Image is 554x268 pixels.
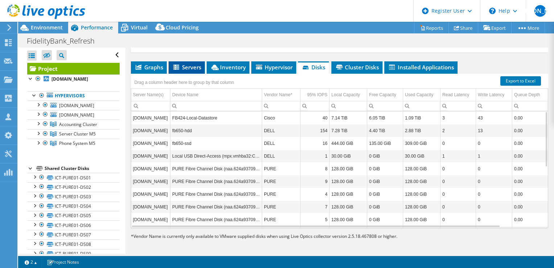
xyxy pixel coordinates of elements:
[478,22,512,33] a: Export
[27,192,120,201] a: ICT-PURE01-DS03
[330,188,367,200] td: Column Local Capacity, Value 128.00 GiB
[27,220,120,230] a: ICT-PURE01-DS06
[172,64,201,71] span: Servers
[27,249,120,259] a: ICT-PURE01-DS09
[512,89,548,101] td: Queue Depth Column
[403,188,441,200] td: Column Used Capacity, Value 128.00 GiB
[448,22,478,33] a: Share
[367,137,403,150] td: Column Free Capacity, Value 135.00 GiB
[262,111,301,124] td: Column Vendor Name*, Value Cisco
[27,173,120,182] a: ICT-PURE01-DS01
[262,124,301,137] td: Column Vendor Name*, Value DELL
[59,102,94,109] span: [DOMAIN_NAME]
[367,150,403,162] td: Column Free Capacity, Value 0 GiB
[170,200,262,213] td: Column Device Name, Value PURE Fibre Channel Disk (naa.624a937094704
[27,139,120,148] a: Phone System M5
[51,76,88,82] b: [DOMAIN_NAME]
[403,200,441,213] td: Column Used Capacity, Value 128.00 GiB
[262,200,301,213] td: Column Vendor Name*, Value PURE
[441,101,476,111] td: Column Read Latency, Filter cell
[512,137,548,150] td: Column Queue Depth, Value 0.00
[476,89,512,101] td: Write Latency Column
[476,137,512,150] td: Column Write Latency, Value 0
[330,150,367,162] td: Column Local Capacity, Value 30.00 GiB
[367,213,403,226] td: Column Free Capacity, Value 0 GiB
[335,64,379,71] span: Cluster Disks
[330,137,367,150] td: Column Local Capacity, Value 444.00 GiB
[264,90,292,99] div: Vendor Name*
[27,63,120,74] a: Project
[441,137,476,150] td: Column Read Latency, Value 0
[367,162,403,175] td: Column Free Capacity, Value 0 GiB
[59,121,97,127] span: Accounting Cluster
[512,188,548,200] td: Column Queue Depth, Value 0.00
[301,188,330,200] td: Column 95% IOPS, Value 4
[512,162,548,175] td: Column Queue Depth, Value 0.00
[476,175,512,188] td: Column Write Latency, Value 0
[170,111,262,124] td: Column Device Name, Value FB424-Local-Datastore
[367,89,403,101] td: Free Capacity Column
[131,24,148,31] span: Virtual
[262,150,301,162] td: Column Vendor Name*, Value DELL
[27,230,120,239] a: ICT-PURE01-DS07
[367,101,403,111] td: Column Free Capacity, Filter cell
[403,101,441,111] td: Column Used Capacity, Filter cell
[27,129,120,139] a: Server Cluster M5
[403,162,441,175] td: Column Used Capacity, Value 128.00 GiB
[330,162,367,175] td: Column Local Capacity, Value 128.00 GiB
[133,77,236,88] div: Drag a column header here to group by that column
[210,64,246,71] span: Inventory
[441,111,476,124] td: Column Read Latency, Value 3
[131,124,170,137] td: Column Server Name(s), Value fb650.fidelity.int
[388,64,454,71] span: Installed Applications
[441,89,476,101] td: Read Latency Column
[27,110,120,119] a: [DOMAIN_NAME]
[514,90,540,99] div: Queue Depth
[403,137,441,150] td: Column Used Capacity, Value 309.00 GiB
[301,137,330,150] td: Column 95% IOPS, Value 16
[27,74,120,84] a: [DOMAIN_NAME]
[170,124,262,137] td: Column Device Name, Value fb650-hdd
[27,91,120,101] a: Hypervisors
[330,200,367,213] td: Column Local Capacity, Value 128.00 GiB
[330,124,367,137] td: Column Local Capacity, Value 7.28 TiB
[20,257,42,267] a: 2
[81,24,113,31] span: Performance
[441,124,476,137] td: Column Read Latency, Value 2
[302,64,325,71] span: Disks
[131,150,170,162] td: Column Server Name(s), Value fb650.fidelity.int
[476,101,512,111] td: Column Write Latency, Filter cell
[330,111,367,124] td: Column Local Capacity, Value 7.14 TiB
[301,150,330,162] td: Column 95% IOPS, Value 1
[441,162,476,175] td: Column Read Latency, Value 0
[476,162,512,175] td: Column Write Latency, Value 0
[262,213,301,226] td: Column Vendor Name*, Value PURE
[512,101,548,111] td: Column Queue Depth, Filter cell
[512,200,548,213] td: Column Queue Depth, Value 0.00
[367,111,403,124] td: Column Free Capacity, Value 6.05 TiB
[59,140,95,146] span: Phone System M5
[262,162,301,175] td: Column Vendor Name*, Value PURE
[27,211,120,220] a: ICT-PURE01-DS05
[131,188,170,200] td: Column Server Name(s), Value fb412.fidelity.int
[262,175,301,188] td: Column Vendor Name*, Value PURE
[441,213,476,226] td: Column Read Latency, Value 0
[59,112,94,118] span: [DOMAIN_NAME]
[131,101,170,111] td: Column Server Name(s), Filter cell
[301,213,330,226] td: Column 95% IOPS, Value 5
[405,90,433,99] div: Used Capacity
[500,76,541,86] a: Export to Excel
[301,175,330,188] td: Column 95% IOPS, Value 9
[172,90,198,99] div: Device Name
[170,162,262,175] td: Column Device Name, Value PURE Fibre Channel Disk (naa.624a937094704
[131,137,170,150] td: Column Server Name(s), Value fb650.fidelity.int
[403,213,441,226] td: Column Used Capacity, Value 128.00 GiB
[131,74,548,228] div: Data grid
[414,22,449,33] a: Reports
[476,200,512,213] td: Column Write Latency, Value 0
[170,101,262,111] td: Column Device Name, Filter cell
[42,257,84,267] a: Project Notes
[512,150,548,162] td: Column Queue Depth, Value 0.00
[301,162,330,175] td: Column 95% IOPS, Value 8
[403,150,441,162] td: Column Used Capacity, Value 30.00 GiB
